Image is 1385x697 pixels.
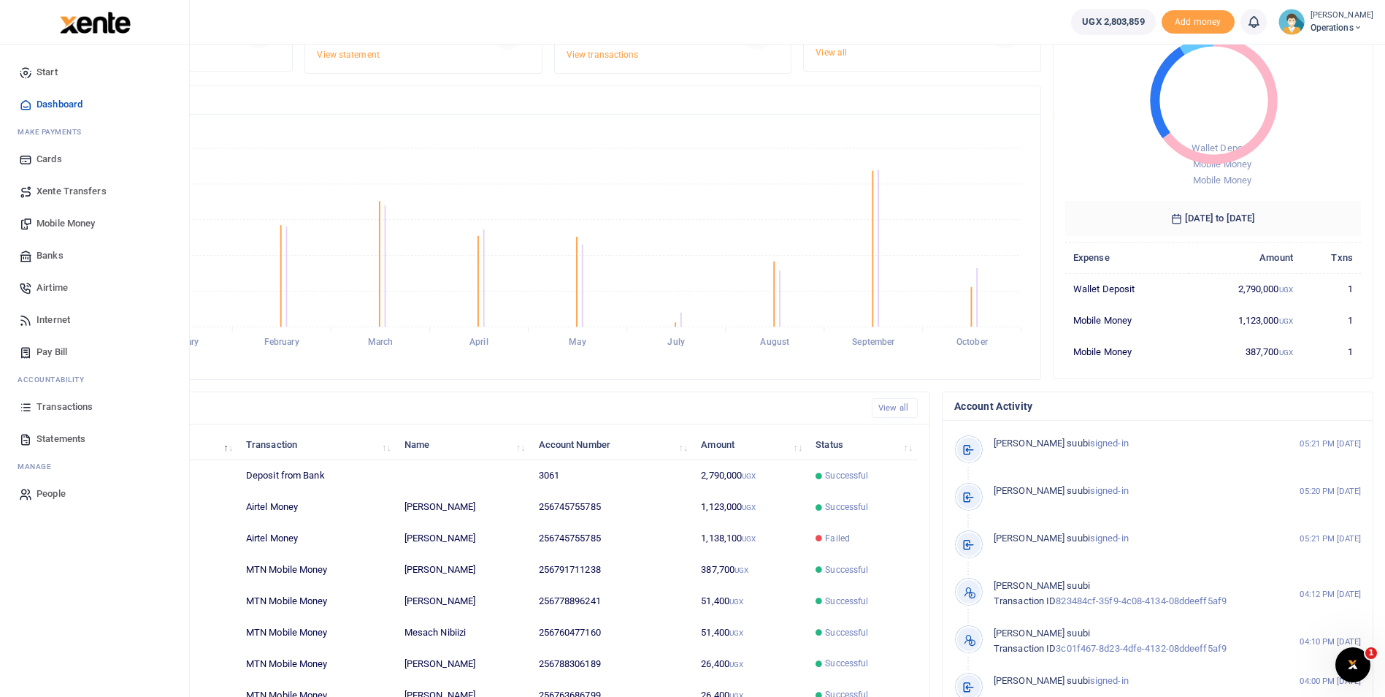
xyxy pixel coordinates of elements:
[1300,533,1361,545] small: 05:21 PM [DATE]
[693,492,807,523] td: 1,123,000
[994,580,1090,591] span: [PERSON_NAME] suubi
[693,429,807,460] th: Amount: activate to sort column ascending
[1300,588,1361,601] small: 04:12 PM [DATE]
[825,500,868,514] span: Successful
[1279,286,1293,294] small: UGX
[396,586,531,617] td: [PERSON_NAME]
[1279,317,1293,325] small: UGX
[238,586,396,617] td: MTN Mobile Money
[1301,305,1361,336] td: 1
[530,648,693,679] td: 256788306189
[368,338,393,348] tspan: March
[396,617,531,649] td: Mesach Nibiizi
[956,338,989,348] tspan: October
[1279,348,1293,357] small: UGX
[238,617,396,649] td: MTN Mobile Money
[816,47,847,58] a: View all
[60,12,131,34] img: logo-large
[1311,21,1373,34] span: Operations
[12,391,177,423] a: Transactions
[530,586,693,617] td: 256778896241
[1365,647,1377,659] span: 1
[396,492,531,523] td: [PERSON_NAME]
[954,398,1361,414] h4: Account Activity
[825,469,868,482] span: Successful
[825,657,868,670] span: Successful
[264,338,299,348] tspan: February
[1311,9,1373,22] small: [PERSON_NAME]
[1162,10,1235,34] li: Toup your wallet
[1193,175,1251,186] span: Mobile Money
[12,56,177,88] a: Start
[37,400,93,414] span: Transactions
[693,523,807,555] td: 1,138,100
[994,674,1269,689] p: signed-in
[1193,159,1251,170] span: Mobile Money
[167,338,199,348] tspan: January
[37,313,70,327] span: Internet
[1065,242,1189,273] th: Expense
[1189,242,1301,273] th: Amount
[872,398,918,418] a: View all
[807,429,918,460] th: Status: activate to sort column ascending
[1082,15,1144,29] span: UGX 2,803,859
[12,336,177,368] a: Pay Bill
[12,478,177,510] a: People
[825,626,868,639] span: Successful
[994,595,1056,606] span: Transaction ID
[994,484,1269,499] p: signed-in
[12,304,177,336] a: Internet
[530,460,693,492] td: 3061
[667,338,684,348] tspan: July
[1189,273,1301,305] td: 2,790,000
[1300,438,1361,450] small: 05:21 PM [DATE]
[1301,273,1361,305] td: 1
[994,628,1090,639] span: [PERSON_NAME] suubi
[1162,10,1235,34] span: Add money
[852,338,895,348] tspan: September
[760,338,789,348] tspan: August
[37,97,83,112] span: Dashboard
[693,648,807,679] td: 26,400
[12,121,177,143] li: M
[1300,485,1361,498] small: 05:20 PM [DATE]
[396,555,531,586] td: [PERSON_NAME]
[1189,336,1301,367] td: 387,700
[12,272,177,304] a: Airtime
[396,648,531,679] td: [PERSON_NAME]
[530,523,693,555] td: 256745755785
[693,617,807,649] td: 51,400
[37,152,62,167] span: Cards
[994,579,1269,609] p: 823484cf-35f9-4c08-4134-08ddeeff5af9
[68,92,1029,108] h4: Transactions Overview
[238,648,396,679] td: MTN Mobile Money
[1189,305,1301,336] td: 1,123,000
[12,455,177,478] li: M
[1065,305,1189,336] td: Mobile Money
[238,492,396,523] td: Airtel Money
[994,438,1090,449] span: [PERSON_NAME] suubi
[729,598,743,606] small: UGX
[37,281,68,295] span: Airtime
[12,175,177,207] a: Xente Transfers
[994,485,1090,496] span: [PERSON_NAME] suubi
[1065,336,1189,367] td: Mobile Money
[994,675,1090,686] span: [PERSON_NAME] suubi
[238,523,396,555] td: Airtel Money
[12,423,177,455] a: Statements
[12,207,177,240] a: Mobile Money
[469,338,488,348] tspan: April
[693,555,807,586] td: 387,700
[994,436,1269,452] p: signed-in
[994,643,1056,654] span: Transaction ID
[37,248,64,263] span: Banks
[12,240,177,272] a: Banks
[530,617,693,649] td: 256760477160
[1335,647,1370,682] iframe: Intercom live chat
[994,531,1269,546] p: signed-in
[396,523,531,555] td: [PERSON_NAME]
[37,487,66,501] span: People
[396,429,531,460] th: Name: activate to sort column ascending
[1065,9,1161,35] li: Wallet ballance
[569,338,586,348] tspan: May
